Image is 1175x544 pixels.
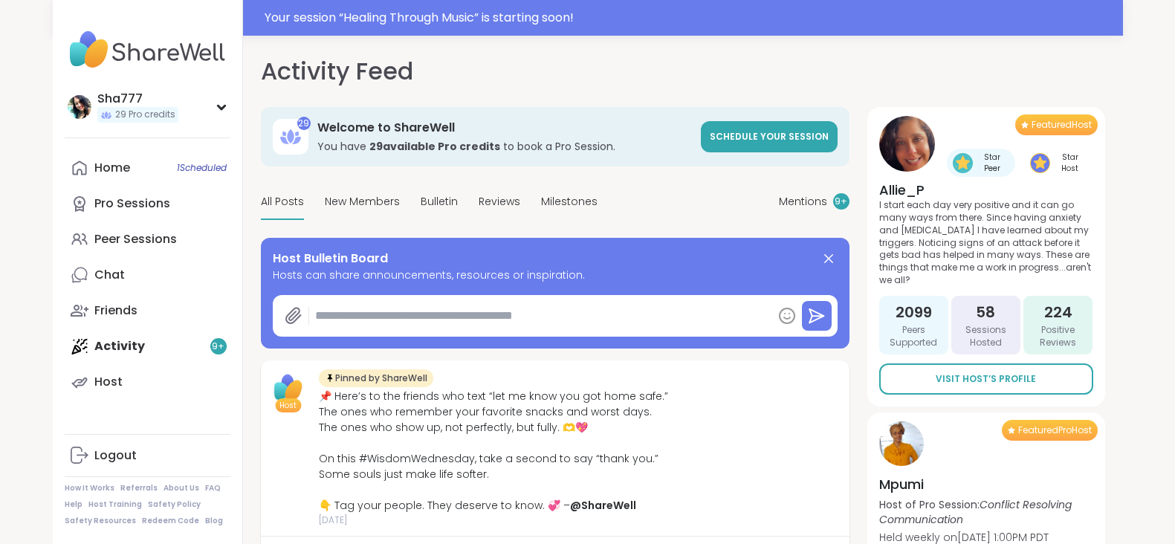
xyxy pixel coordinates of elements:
a: Visit Host’s Profile [879,363,1093,395]
img: Sha777 [68,95,91,119]
span: 1 Scheduled [177,162,227,174]
span: Reviews [479,194,520,210]
span: Milestones [541,194,598,210]
a: Schedule your session [701,121,838,152]
img: Star Peer [953,153,973,173]
a: Chat [65,257,230,293]
span: Featured Host [1032,119,1092,131]
a: Redeem Code [142,516,199,526]
a: Host Training [88,499,142,510]
h3: Welcome to ShareWell [317,120,692,136]
span: Visit Host’s Profile [936,372,1036,386]
a: Friends [65,293,230,328]
span: 29 Pro credits [115,109,175,121]
p: Host of Pro Session: [879,497,1093,527]
div: Your session “ Healing Through Music ” is starting soon! [265,9,1114,27]
a: Peer Sessions [65,221,230,257]
div: Home [94,160,130,176]
a: How It Works [65,483,114,493]
a: Help [65,499,82,510]
a: Safety Policy [148,499,201,510]
div: Friends [94,302,137,319]
a: FAQ [205,483,221,493]
span: 2099 [896,302,932,323]
h4: Mpumi [879,475,1093,493]
div: Sha777 [97,91,178,107]
span: 224 [1044,302,1072,323]
a: Home1Scheduled [65,150,230,186]
span: Host [279,400,297,411]
img: Mpumi [879,421,924,466]
div: Host [94,374,123,390]
span: Schedule your session [710,130,829,143]
span: Host Bulletin Board [273,250,388,268]
div: Chat [94,267,125,283]
div: Peer Sessions [94,231,177,247]
div: 29 [297,117,311,130]
div: 📌 Here’s to the friends who text “let me know you got home safe.” The ones who remember your favo... [319,389,668,514]
a: @ShareWell [570,498,636,513]
h4: Allie_P [879,181,1093,199]
div: Logout [94,447,137,464]
span: Featured Pro Host [1018,424,1092,436]
img: ShareWell [270,369,307,407]
p: I start each day very positive and it can go many ways from there. Since having anxiety and [MEDI... [879,199,1093,287]
img: ShareWell Nav Logo [65,24,230,76]
span: Peers Supported [885,324,942,349]
a: Logout [65,438,230,473]
h1: Activity Feed [261,54,413,89]
div: Pro Sessions [94,195,170,212]
i: Conflict Resolving Communication [879,497,1072,527]
a: Host [65,364,230,400]
div: Pinned by ShareWell [319,369,433,387]
span: 9 + [835,195,847,208]
a: Pro Sessions [65,186,230,221]
a: Blog [205,516,223,526]
a: About Us [164,483,199,493]
span: Star Peer [976,152,1009,174]
span: Positive Reviews [1029,324,1087,349]
a: Referrals [120,483,158,493]
span: Hosts can share announcements, resources or inspiration. [273,268,838,283]
span: Bulletin [421,194,458,210]
img: Star Host [1030,153,1050,173]
span: Mentions [779,194,827,210]
img: Allie_P [879,116,935,172]
span: 58 [976,302,995,323]
h3: You have to book a Pro Session. [317,139,692,154]
a: Safety Resources [65,516,136,526]
span: Star Host [1053,152,1087,174]
span: All Posts [261,194,304,210]
span: [DATE] [319,514,668,527]
span: Sessions Hosted [957,324,1014,349]
span: New Members [325,194,400,210]
b: 29 available Pro credit s [369,139,500,154]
